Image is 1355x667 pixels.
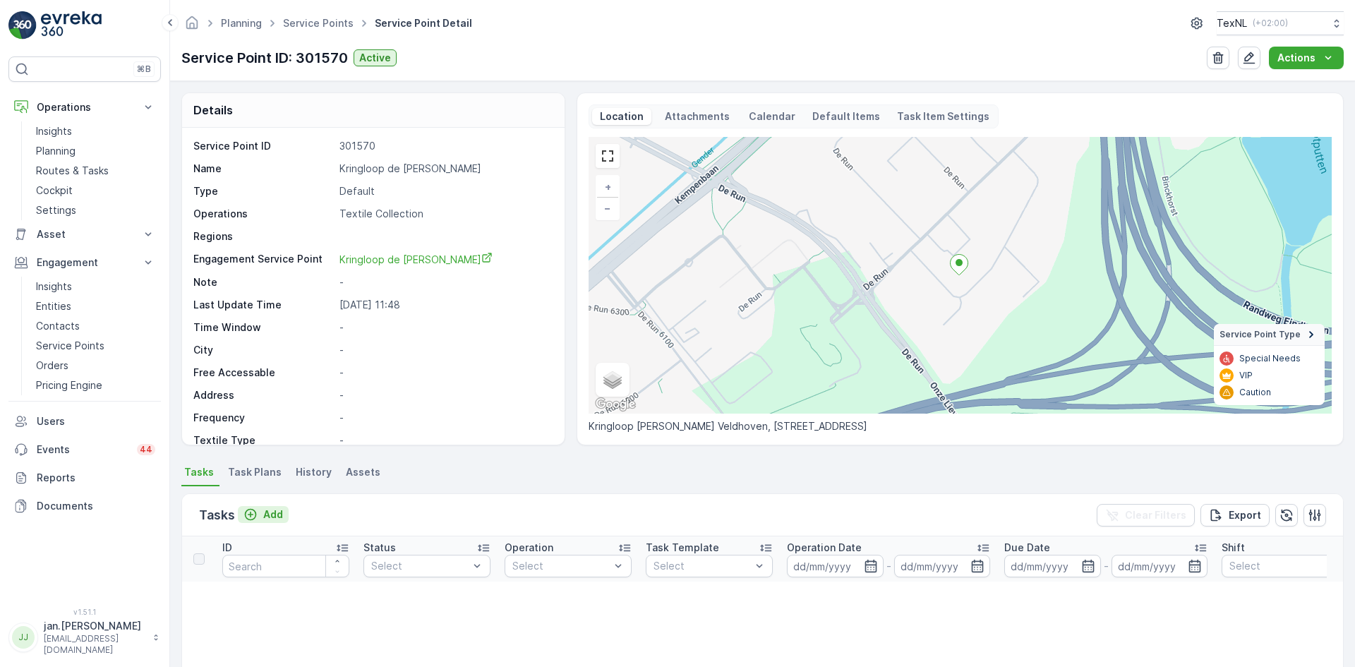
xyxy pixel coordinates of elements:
[238,506,289,523] button: Add
[193,388,334,402] p: Address
[137,64,151,75] p: ⌘B
[1253,18,1288,29] p: ( +02:00 )
[193,275,334,289] p: Note
[354,49,397,66] button: Active
[44,619,145,633] p: jan.[PERSON_NAME]
[36,203,76,217] p: Settings
[894,555,991,577] input: dd/mm/yyyy
[1004,555,1101,577] input: dd/mm/yyyy
[193,366,334,380] p: Free Accessable
[8,619,161,656] button: JJjan.[PERSON_NAME][EMAIL_ADDRESS][DOMAIN_NAME]
[30,181,161,200] a: Cockpit
[589,419,1332,433] p: Kringloop [PERSON_NAME] Veldhoven, [STREET_ADDRESS]
[597,198,618,219] a: Zoom Out
[605,181,611,193] span: +
[1112,555,1208,577] input: dd/mm/yyyy
[897,109,989,124] p: Task Item Settings
[193,229,334,244] p: Regions
[30,121,161,141] a: Insights
[597,145,618,167] a: View Fullscreen
[36,299,71,313] p: Entities
[41,11,102,40] img: logo_light-DOdMpM7g.png
[339,343,550,357] p: -
[30,161,161,181] a: Routes & Tasks
[1239,370,1253,381] p: VIP
[221,17,262,29] a: Planning
[339,320,550,335] p: -
[30,141,161,161] a: Planning
[886,558,891,575] p: -
[193,139,334,153] p: Service Point ID
[339,388,550,402] p: -
[371,559,469,573] p: Select
[30,375,161,395] a: Pricing Engine
[1217,16,1247,30] p: TexNL
[37,443,128,457] p: Events
[1277,51,1315,65] p: Actions
[36,319,80,333] p: Contacts
[1239,353,1301,364] p: Special Needs
[193,298,334,312] p: Last Update Time
[1097,504,1195,527] button: Clear Filters
[37,256,133,270] p: Engagement
[30,316,161,336] a: Contacts
[339,298,550,312] p: [DATE] 11:48
[597,176,618,198] a: Zoom In
[1222,541,1245,555] p: Shift
[1214,324,1325,346] summary: Service Point Type
[654,559,751,573] p: Select
[1125,508,1186,522] p: Clear Filters
[787,541,862,555] p: Operation Date
[749,109,795,124] p: Calendar
[36,378,102,392] p: Pricing Engine
[339,411,550,425] p: -
[296,465,332,479] span: History
[8,435,161,464] a: Events44
[8,93,161,121] button: Operations
[30,296,161,316] a: Entities
[222,555,349,577] input: Search
[1239,387,1271,398] p: Caution
[359,51,391,65] p: Active
[30,200,161,220] a: Settings
[339,366,550,380] p: -
[604,202,611,214] span: −
[1229,508,1261,522] p: Export
[372,16,475,30] span: Service Point Detail
[36,124,72,138] p: Insights
[222,541,232,555] p: ID
[193,207,334,221] p: Operations
[37,414,155,428] p: Users
[8,11,37,40] img: logo
[283,17,354,29] a: Service Points
[8,220,161,248] button: Asset
[1219,329,1301,340] span: Service Point Type
[44,633,145,656] p: [EMAIL_ADDRESS][DOMAIN_NAME]
[193,433,334,447] p: Textile Type
[181,47,348,68] p: Service Point ID: 301570
[812,109,880,124] p: Default Items
[339,184,550,198] p: Default
[339,433,550,447] p: -
[592,395,639,414] img: Google
[12,626,35,649] div: JJ
[1229,559,1327,573] p: Select
[140,444,152,455] p: 44
[193,184,334,198] p: Type
[36,164,109,178] p: Routes & Tasks
[37,499,155,513] p: Documents
[263,507,283,522] p: Add
[228,465,282,479] span: Task Plans
[597,364,628,395] a: Layers
[184,20,200,32] a: Homepage
[193,411,334,425] p: Frequency
[37,100,133,114] p: Operations
[184,465,214,479] span: Tasks
[1004,541,1050,555] p: Due Date
[8,492,161,520] a: Documents
[193,162,334,176] p: Name
[592,395,639,414] a: Open this area in Google Maps (opens a new window)
[505,541,553,555] p: Operation
[8,464,161,492] a: Reports
[36,144,76,158] p: Planning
